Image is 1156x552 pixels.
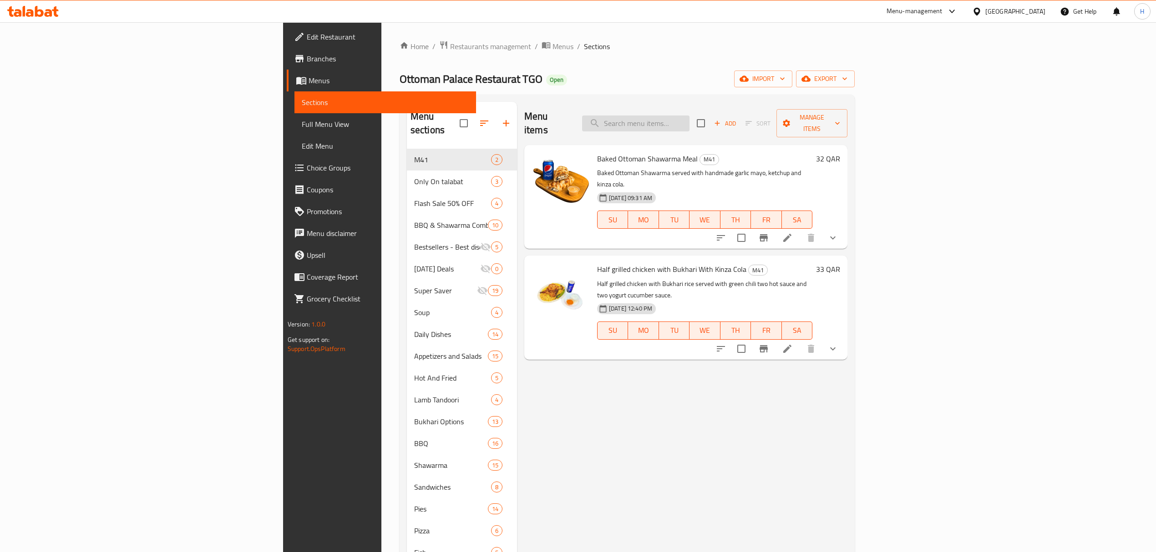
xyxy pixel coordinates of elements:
[414,416,488,427] div: Bukhari Options
[601,213,624,226] span: SU
[755,213,778,226] span: FR
[492,265,502,273] span: 0
[414,263,480,274] div: Ramadan Deals
[800,338,822,360] button: delete
[407,411,517,432] div: Bukhari Options13
[302,97,469,108] span: Sections
[887,6,943,17] div: Menu-management
[307,162,469,173] span: Choice Groups
[597,262,746,276] span: Half grilled chicken with Bukhari With Kinza Cola
[751,211,781,229] button: FR
[307,271,469,282] span: Coverage Report
[407,192,517,214] div: Flash Sale 50% OFF4
[407,345,517,367] div: Appetizers and Salads15
[546,76,567,84] span: Open
[307,293,469,304] span: Grocery Checklist
[710,338,732,360] button: sort-choices
[601,324,624,337] span: SU
[287,266,476,288] a: Coverage Report
[985,6,1045,16] div: [GEOGRAPHIC_DATA]
[693,213,716,226] span: WE
[546,75,567,85] div: Open
[480,263,491,274] svg: Inactive section
[488,286,502,295] span: 19
[491,198,502,209] div: items
[414,176,491,187] span: Only On talabat
[414,503,488,514] span: Pies
[690,211,720,229] button: WE
[495,112,517,134] button: Add section
[287,179,476,201] a: Coupons
[414,482,491,492] div: Sandwiches
[786,324,809,337] span: SA
[713,118,737,129] span: Add
[488,417,502,426] span: 13
[492,527,502,535] span: 6
[400,69,543,89] span: Ottoman Palace Restaurat TGO
[407,367,517,389] div: Hot And Fried5
[407,149,517,171] div: M412
[532,263,590,321] img: Half grilled chicken with Bukhari With Kinza Cola
[407,323,517,345] div: Daily Dishes14
[659,321,690,340] button: TU
[605,194,656,202] span: [DATE] 09:31 AM
[700,154,719,165] span: M41
[407,476,517,498] div: Sandwiches8
[488,351,502,361] div: items
[491,372,502,383] div: items
[632,324,655,337] span: MO
[663,324,686,337] span: TU
[288,343,345,355] a: Support.OpsPlatform
[414,372,491,383] span: Hot And Fried
[492,483,502,492] span: 8
[488,330,502,339] span: 14
[288,318,310,330] span: Version:
[782,211,812,229] button: SA
[491,263,502,274] div: items
[532,152,590,211] img: Baked Ottoman Shawarma Meal
[488,460,502,471] div: items
[693,324,716,337] span: WE
[492,156,502,164] span: 2
[488,352,502,361] span: 15
[307,206,469,217] span: Promotions
[307,228,469,239] span: Menu disclaimer
[782,343,793,354] a: Edit menu item
[480,241,491,252] svg: Inactive section
[776,109,847,137] button: Manage items
[720,211,751,229] button: TH
[407,498,517,520] div: Pies14
[414,285,477,296] div: Super Saver
[732,339,751,358] span: Select to update
[803,73,847,85] span: export
[414,351,488,361] span: Appetizers and Salads
[307,53,469,64] span: Branches
[827,343,838,354] svg: Show Choices
[488,503,502,514] div: items
[294,135,476,157] a: Edit Menu
[287,288,476,310] a: Grocery Checklist
[491,394,502,405] div: items
[287,222,476,244] a: Menu disclaimer
[584,41,610,52] span: Sections
[414,460,488,471] span: Shawarma
[414,263,480,274] span: [DATE] Deals
[741,73,785,85] span: import
[407,280,517,301] div: Super Saver19
[414,525,491,536] span: Pizza
[414,154,491,165] div: M41
[628,211,659,229] button: MO
[786,213,809,226] span: SA
[827,232,838,243] svg: Show Choices
[407,389,517,411] div: Lamb Tandoori4
[597,278,812,301] p: Half grilled chicken with Bukhari rice served with green chili two hot sauce and two yogurt cucum...
[784,112,840,135] span: Manage items
[407,301,517,323] div: Soup4
[488,221,502,230] span: 10
[302,141,469,151] span: Edit Menu
[491,176,502,187] div: items
[690,321,720,340] button: WE
[414,241,480,252] div: Bestsellers - Best discounts on selected items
